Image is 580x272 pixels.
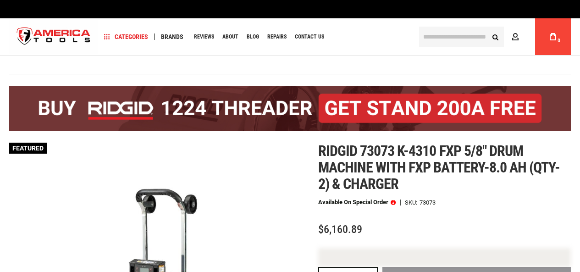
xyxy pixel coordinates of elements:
[243,31,263,43] a: Blog
[104,33,148,40] span: Categories
[558,38,560,43] span: 0
[263,31,291,43] a: Repairs
[218,31,243,43] a: About
[194,34,214,39] span: Reviews
[9,20,98,54] img: America Tools
[486,28,504,45] button: Search
[295,34,324,39] span: Contact Us
[100,31,152,43] a: Categories
[291,31,328,43] a: Contact Us
[267,34,287,39] span: Repairs
[544,18,562,55] a: 0
[157,31,188,43] a: Brands
[318,199,396,205] p: Available on Special Order
[190,31,218,43] a: Reviews
[318,142,560,193] span: Ridgid 73073 k-4310 fxp 5/8" drum machine with fxp battery-8.0 ah (qty-2) & charger
[247,34,259,39] span: Blog
[222,34,238,39] span: About
[318,223,362,236] span: $6,160.89
[420,200,436,205] div: 73073
[9,20,98,54] a: store logo
[9,86,571,131] img: BOGO: Buy the RIDGID® 1224 Threader (26092), get the 92467 200A Stand FREE!
[161,33,183,40] span: Brands
[405,200,420,205] strong: SKU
